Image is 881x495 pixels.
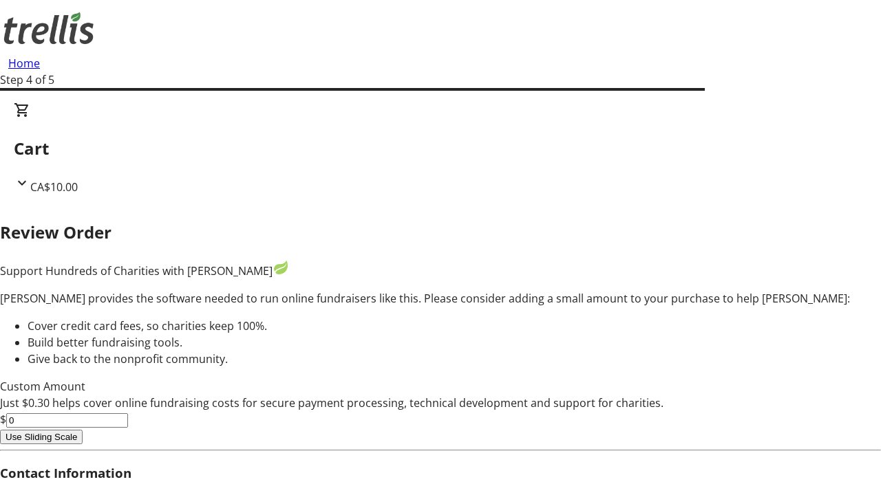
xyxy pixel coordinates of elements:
div: CartCA$10.00 [14,102,867,195]
li: Cover credit card fees, so charities keep 100%. [28,318,881,334]
h2: Cart [14,136,867,161]
li: Give back to the nonprofit community. [28,351,881,367]
li: Build better fundraising tools. [28,334,881,351]
span: CA$10.00 [30,179,78,195]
